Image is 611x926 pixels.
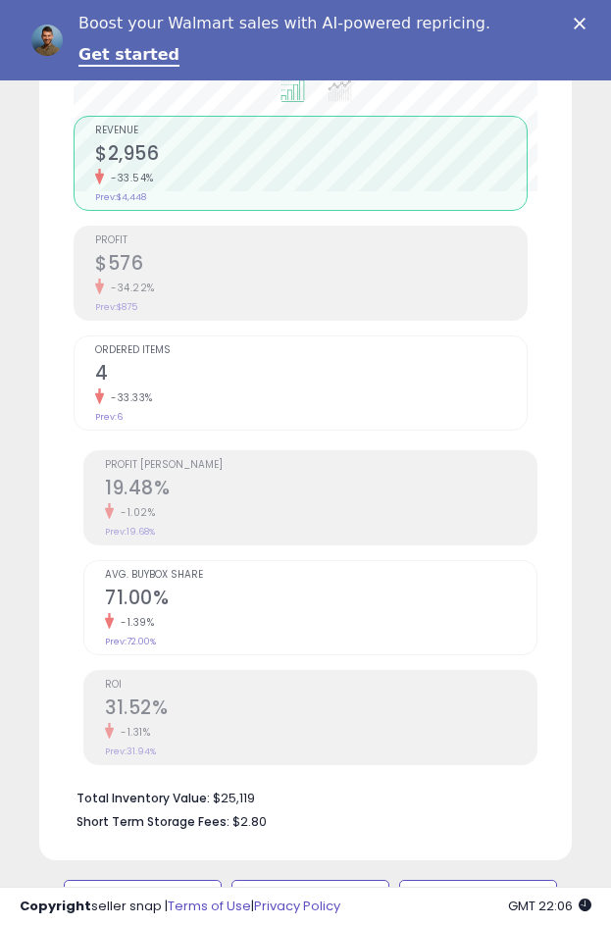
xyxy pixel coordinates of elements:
small: Prev: 72.00% [105,636,156,647]
span: $2.80 [232,812,267,831]
small: -34.22% [104,281,155,295]
div: seller snap | | [20,898,340,916]
b: Short Term Storage Fees: [76,813,229,830]
small: -1.31% [114,725,150,740]
div: Boost your Walmart sales with AI-powered repricing. [78,14,490,33]
h2: 19.48% [105,477,536,503]
h2: 31.52% [105,696,536,723]
button: Repricing Off [399,880,557,919]
h2: $2,956 [95,142,527,169]
img: Profile image for Adrian [31,25,63,56]
small: Prev: 6 [95,411,123,423]
h2: 4 [95,362,527,388]
b: Total Inventory Value: [76,790,210,806]
span: Profit [PERSON_NAME] [105,460,536,471]
button: Repricing On [231,880,389,919]
strong: Copyright [20,897,91,915]
small: -33.54% [104,171,154,185]
span: 2025-08-14 22:06 GMT [508,897,591,915]
small: Prev: 31.94% [105,746,156,757]
small: Prev: $4,448 [95,191,146,203]
small: -1.02% [114,505,155,520]
small: -1.39% [114,615,154,630]
span: ROI [105,680,536,691]
span: Ordered Items [95,345,527,356]
span: Profit [95,235,527,246]
a: Get started [78,45,179,67]
small: Prev: $875 [95,301,137,313]
h2: $576 [95,252,527,279]
a: Privacy Policy [254,897,340,915]
li: $25,119 [76,785,523,808]
small: -33.33% [104,390,153,405]
span: Revenue [95,126,527,136]
h2: 71.00% [105,587,536,613]
a: Terms of Use [168,897,251,915]
div: Close [574,18,593,29]
button: Default [64,880,222,919]
small: Prev: 19.68% [105,526,155,538]
span: Avg. Buybox Share [105,570,536,581]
